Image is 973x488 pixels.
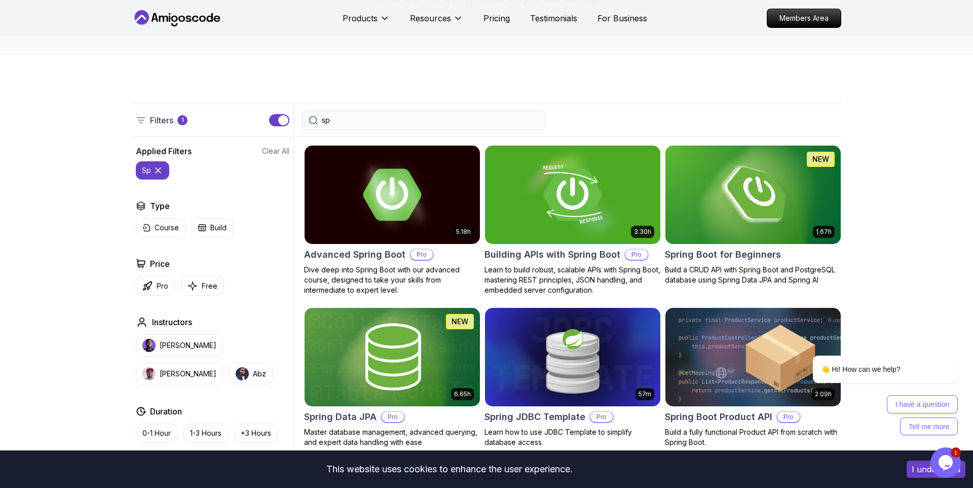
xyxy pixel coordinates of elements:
[410,12,451,24] p: Resources
[530,12,577,24] a: Testimonials
[343,12,378,24] p: Products
[767,9,841,27] p: Members Area
[767,9,841,28] a: Members Area
[597,12,647,24] a: For Business
[150,114,173,126] p: Filters
[777,412,800,422] p: Pro
[304,427,480,447] p: Master database management, advanced querying, and expert data handling with ease
[136,276,175,296] button: Pro
[484,410,585,424] h2: Spring JDBC Template
[157,281,168,291] p: Pro
[142,165,151,176] p: sp
[907,461,965,478] button: Accept cookies
[305,146,480,244] img: Advanced Spring Boot card
[452,317,468,327] p: NEW
[343,12,390,32] button: Products
[665,307,841,447] a: Spring Boot Product API card2.09hSpring Boot Product APIProBuild a fully functional Product API f...
[241,428,271,438] p: +3 Hours
[304,410,377,424] h2: Spring Data JPA
[229,363,273,385] button: instructor imgAbz
[665,145,841,285] a: Spring Boot for Beginners card1.67hNEWSpring Boot for BeginnersBuild a CRUD API with Spring Boot ...
[210,223,227,233] p: Build
[155,223,179,233] p: Course
[160,340,216,351] p: [PERSON_NAME]
[150,200,170,212] h2: Type
[8,458,891,480] div: This website uses cookies to enhance the user experience.
[160,369,216,379] p: [PERSON_NAME]
[136,424,177,443] button: 0-1 Hour
[625,250,648,260] p: Pro
[485,308,660,406] img: Spring JDBC Template card
[142,367,156,380] img: instructor img
[410,250,433,260] p: Pro
[304,307,480,447] a: Spring Data JPA card6.65hNEWSpring Data JPAProMaster database management, advanced querying, and ...
[639,390,651,398] p: 57m
[456,228,471,236] p: 5.18h
[142,428,171,438] p: 0-1 Hour
[484,145,661,295] a: Building APIs with Spring Boot card3.30hBuilding APIs with Spring BootProLearn to build robust, s...
[485,146,660,244] img: Building APIs with Spring Boot card
[136,145,192,157] h2: Applied Filters
[634,228,651,236] p: 3.30h
[304,265,480,295] p: Dive deep into Spring Boot with our advanced course, designed to take your skills from intermedia...
[136,161,169,180] button: sp
[665,410,772,424] h2: Spring Boot Product API
[136,218,185,237] button: Course
[484,248,620,262] h2: Building APIs with Spring Boot
[484,427,661,447] p: Learn how to use JDBC Template to simplify database access.
[322,115,539,125] input: Search Java, React, Spring boot ...
[202,281,217,291] p: Free
[484,307,661,447] a: Spring JDBC Template card57mSpring JDBC TemplateProLearn how to use JDBC Template to simplify dat...
[262,146,289,156] button: Clear All
[136,363,223,385] button: instructor img[PERSON_NAME]
[930,447,963,478] iframe: chat widget
[665,427,841,447] p: Build a fully functional Product API from scratch with Spring Boot.
[382,412,404,422] p: Pro
[665,308,841,406] img: Spring Boot Product API card
[304,248,405,262] h2: Advanced Spring Boot
[665,146,841,244] img: Spring Boot for Beginners card
[590,412,613,422] p: Pro
[150,258,170,270] h2: Price
[253,369,266,379] p: Abz
[142,339,156,352] img: instructor img
[190,428,221,438] p: 1-3 Hours
[152,316,192,328] h2: Instructors
[780,275,963,442] iframe: chat widget
[454,390,471,398] p: 6.65h
[305,308,480,406] img: Spring Data JPA card
[181,116,184,124] p: 1
[812,154,829,164] p: NEW
[150,405,182,417] h2: Duration
[484,265,661,295] p: Learn to build robust, scalable APIs with Spring Boot, mastering REST principles, JSON handling, ...
[665,265,841,285] p: Build a CRUD API with Spring Boot and PostgreSQL database using Spring Data JPA and Spring AI
[410,12,463,32] button: Resources
[304,145,480,295] a: Advanced Spring Boot card5.18hAdvanced Spring BootProDive deep into Spring Boot with our advanced...
[816,228,832,236] p: 1.67h
[234,424,278,443] button: +3 Hours
[136,334,223,357] button: instructor img[PERSON_NAME]
[192,218,233,237] button: Build
[181,276,224,296] button: Free
[483,12,510,24] a: Pricing
[183,424,228,443] button: 1-3 Hours
[665,248,781,262] h2: Spring Boot for Beginners
[236,367,249,380] img: instructor img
